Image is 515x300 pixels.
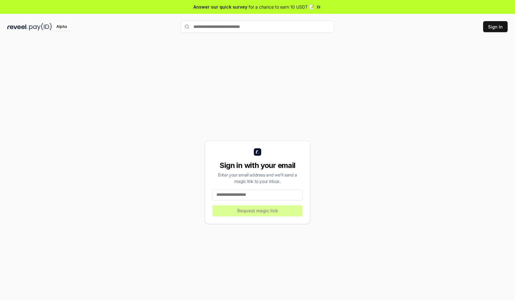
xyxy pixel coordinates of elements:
[254,148,261,156] img: logo_small
[53,23,70,31] div: Alpha
[29,23,52,31] img: pay_id
[7,23,28,31] img: reveel_dark
[212,172,303,184] div: Enter your email address and we’ll send a magic link to your inbox.
[483,21,508,32] button: Sign In
[212,161,303,170] div: Sign in with your email
[249,4,314,10] span: for a chance to earn 10 USDT 📝
[193,4,247,10] span: Answer our quick survey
